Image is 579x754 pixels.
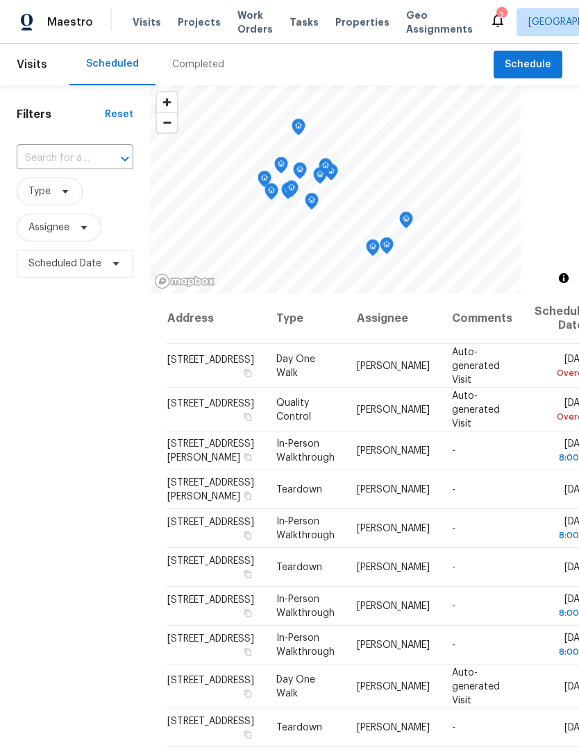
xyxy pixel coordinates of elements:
button: Copy Address [242,451,254,463]
span: - [452,446,455,456]
button: Copy Address [242,366,254,379]
div: Map marker [292,119,305,140]
span: In-Person Walkthrough [276,439,335,463]
button: Copy Address [242,410,254,422]
span: Teardown [276,723,322,732]
span: - [452,563,455,572]
span: Type [28,185,51,198]
input: Search for an address... [17,148,94,169]
span: Auto-generated Visit [452,347,500,384]
span: Day One Walk [276,674,315,698]
div: Map marker [380,237,394,259]
span: In-Person Walkthrough [276,594,335,618]
th: Type [265,293,346,344]
span: - [452,485,455,495]
button: Copy Address [242,568,254,581]
span: Assignee [28,221,69,234]
span: Zoom out [157,113,177,132]
button: Copy Address [242,728,254,741]
span: [PERSON_NAME] [357,601,430,611]
span: [STREET_ADDRESS] [167,634,254,644]
span: Work Orders [237,8,273,36]
span: Projects [178,15,221,29]
span: Toggle attribution [560,271,568,286]
span: [PERSON_NAME] [357,485,430,495]
th: Comments [441,293,523,344]
span: [PERSON_NAME] [357,404,430,414]
div: Map marker [313,167,327,189]
span: Scheduled Date [28,257,101,271]
button: Schedule [494,51,562,79]
span: [STREET_ADDRESS] [167,398,254,408]
span: Quality Control [276,397,311,421]
div: Map marker [293,162,307,184]
span: [PERSON_NAME] [357,446,430,456]
div: Map marker [274,157,288,178]
span: [PERSON_NAME] [357,681,430,691]
span: Teardown [276,485,322,495]
span: [PERSON_NAME] [357,524,430,533]
button: Toggle attribution [555,270,572,286]
div: Reset [105,108,133,121]
div: Map marker [319,158,333,180]
span: [STREET_ADDRESS] [167,717,254,726]
div: Map marker [285,180,299,202]
button: Copy Address [242,687,254,699]
canvas: Map [150,85,521,293]
a: Mapbox homepage [154,273,215,289]
span: [PERSON_NAME] [357,640,430,650]
div: Map marker [366,239,380,261]
button: Open [115,149,135,169]
span: Tasks [289,17,319,27]
button: Copy Address [242,529,254,542]
span: Schedule [505,56,551,74]
span: [STREET_ADDRESS] [167,517,254,527]
span: - [452,640,455,650]
span: [STREET_ADDRESS] [167,354,254,364]
span: Properties [335,15,389,29]
div: 2 [496,8,506,22]
span: Auto-generated Visit [452,667,500,705]
span: [PERSON_NAME] [357,723,430,732]
button: Zoom out [157,112,177,132]
span: Visits [133,15,161,29]
div: Scheduled [86,57,139,71]
span: [STREET_ADDRESS] [167,556,254,566]
button: Copy Address [242,646,254,658]
span: In-Person Walkthrough [276,517,335,540]
div: Map marker [399,212,413,233]
div: Map marker [281,182,295,204]
button: Copy Address [242,607,254,619]
span: [STREET_ADDRESS][PERSON_NAME] [167,439,254,463]
span: In-Person Walkthrough [276,633,335,657]
button: Copy Address [242,490,254,502]
span: [PERSON_NAME] [357,563,430,572]
span: - [452,723,455,732]
span: Auto-generated Visit [452,391,500,428]
span: Maestro [47,15,93,29]
span: Visits [17,49,47,80]
div: Map marker [258,171,271,192]
span: [PERSON_NAME] [357,361,430,370]
span: [STREET_ADDRESS] [167,675,254,685]
div: Map marker [265,183,278,205]
div: Map marker [305,193,319,214]
h1: Filters [17,108,105,121]
th: Address [167,293,265,344]
span: Geo Assignments [406,8,473,36]
span: [STREET_ADDRESS] [167,595,254,605]
span: - [452,524,455,533]
div: Completed [172,58,224,71]
span: Day One Walk [276,354,315,377]
button: Zoom in [157,92,177,112]
span: [STREET_ADDRESS][PERSON_NAME] [167,478,254,502]
span: Teardown [276,563,322,572]
th: Assignee [346,293,441,344]
span: - [452,601,455,611]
